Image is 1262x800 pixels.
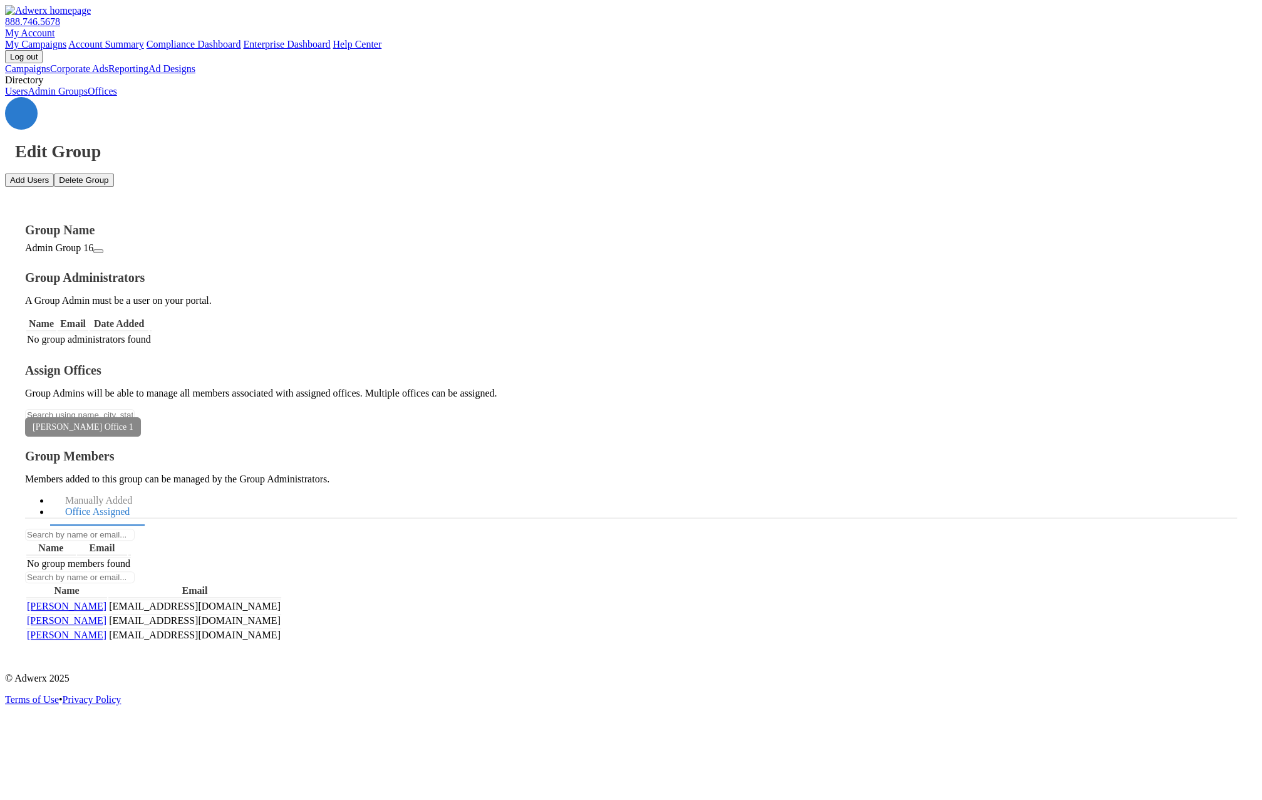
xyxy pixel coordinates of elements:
[25,295,1237,306] p: A Group Admin must be a user on your portal.
[27,601,106,611] a: [PERSON_NAME]
[5,50,43,63] input: Log out
[68,39,143,49] a: Account Summary
[15,142,1257,162] h1: Edit Group
[54,585,80,596] span: Name
[5,694,1257,705] div: •
[5,86,28,96] a: Users
[50,487,147,514] a: Manually Added
[5,694,59,705] a: Terms of Use
[25,417,141,437] span: [PERSON_NAME] Office 1
[5,75,1257,86] div: Directory
[25,242,93,253] span: Admin Group 16
[5,174,54,187] button: Add Users
[5,39,66,49] a: My Campaigns
[50,499,145,526] a: Office Assigned
[94,318,144,329] span: Date Added
[26,333,152,346] td: No group administrators found
[5,16,60,27] a: 888.746.5678
[27,630,106,640] a: [PERSON_NAME]
[50,63,108,74] a: Corporate Ads
[25,363,1237,378] h4: Assign Offices
[60,318,86,329] span: Email
[5,63,50,74] a: Campaigns
[88,86,117,96] a: Offices
[25,571,135,583] input: Search by name or email...
[333,39,381,49] a: Help Center
[5,5,91,16] img: Adwerx
[54,174,113,187] button: Delete Group
[5,673,1257,684] p: © Adwerx 2025
[63,694,122,705] a: Privacy Policy
[148,63,195,74] a: Ad Designs
[25,223,1237,237] h4: Group Name
[38,543,63,553] span: Name
[108,63,148,74] a: Reporting
[108,600,281,613] td: [EMAIL_ADDRESS][DOMAIN_NAME]
[147,39,241,49] a: Compliance Dashboard
[25,449,1237,464] h4: Group Members
[26,557,131,570] td: No group members found
[25,529,135,541] input: Search by name or email...
[25,271,1237,285] h4: Group Administrators
[108,614,281,627] td: [EMAIL_ADDRESS][DOMAIN_NAME]
[29,318,54,329] span: Name
[25,474,1237,485] p: Members added to this group can be managed by the Group Administrators.
[243,39,330,49] a: Enterprise Dashboard
[25,409,135,421] input: Search using name, city, state, or address to filter office list
[27,615,106,626] a: [PERSON_NAME]
[108,628,281,642] td: [EMAIL_ADDRESS][DOMAIN_NAME]
[28,86,88,96] a: Admin Groups
[25,388,1237,399] p: Group Admins will be able to manage all members associated with assigned offices. Multiple office...
[5,28,55,38] a: My Account
[89,543,115,553] span: Email
[182,585,208,596] span: Email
